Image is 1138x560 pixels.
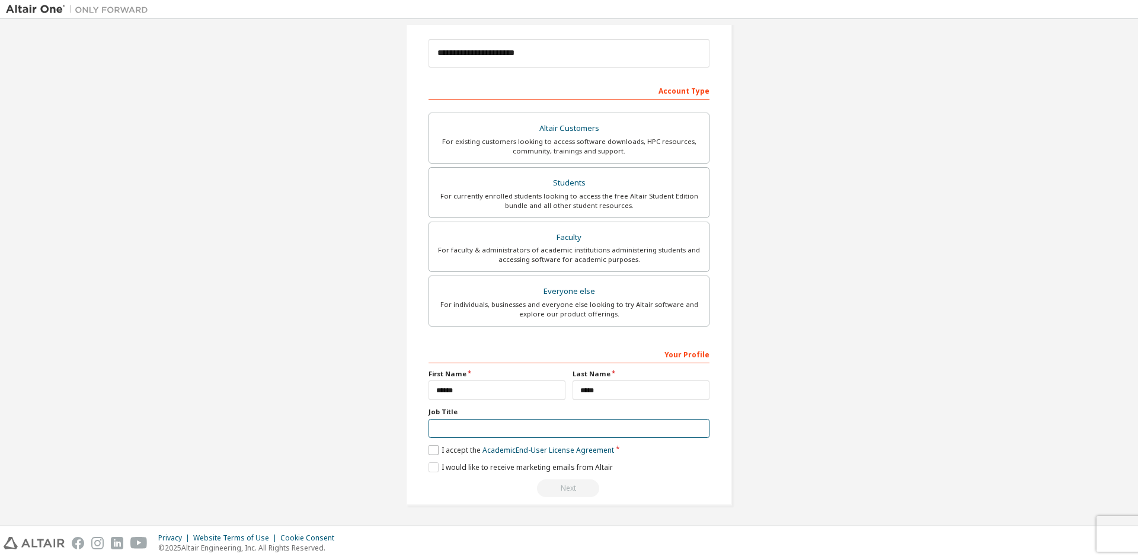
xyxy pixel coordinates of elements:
[436,229,702,246] div: Faculty
[111,537,123,549] img: linkedin.svg
[280,533,341,543] div: Cookie Consent
[436,137,702,156] div: For existing customers looking to access software downloads, HPC resources, community, trainings ...
[436,283,702,300] div: Everyone else
[4,537,65,549] img: altair_logo.svg
[429,369,565,379] label: First Name
[429,407,709,417] label: Job Title
[429,81,709,100] div: Account Type
[436,300,702,319] div: For individuals, businesses and everyone else looking to try Altair software and explore our prod...
[158,543,341,553] p: © 2025 Altair Engineering, Inc. All Rights Reserved.
[6,4,154,15] img: Altair One
[436,175,702,191] div: Students
[482,445,614,455] a: Academic End-User License Agreement
[573,369,709,379] label: Last Name
[429,462,613,472] label: I would like to receive marketing emails from Altair
[429,445,614,455] label: I accept the
[91,537,104,549] img: instagram.svg
[158,533,193,543] div: Privacy
[72,537,84,549] img: facebook.svg
[436,191,702,210] div: For currently enrolled students looking to access the free Altair Student Edition bundle and all ...
[436,245,702,264] div: For faculty & administrators of academic institutions administering students and accessing softwa...
[193,533,280,543] div: Website Terms of Use
[429,479,709,497] div: Read and acccept EULA to continue
[429,344,709,363] div: Your Profile
[130,537,148,549] img: youtube.svg
[436,120,702,137] div: Altair Customers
